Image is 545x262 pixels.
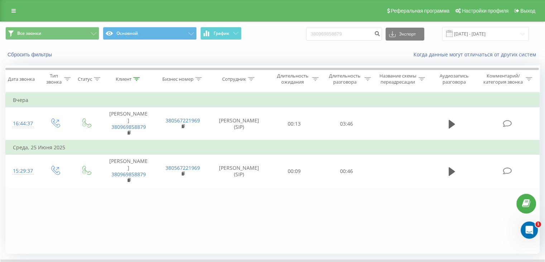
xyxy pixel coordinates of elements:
[8,76,35,82] div: Дата звонка
[162,76,193,82] div: Бизнес номер
[462,8,508,14] span: Настройки профиля
[210,155,268,188] td: [PERSON_NAME] (SIP)
[166,164,200,171] a: 380567221969
[210,107,268,140] td: [PERSON_NAME] (SIP)
[103,27,197,40] button: Основной
[268,107,320,140] td: 00:13
[320,155,372,188] td: 00:46
[45,73,62,85] div: Тип звонка
[166,117,200,124] a: 380567221969
[391,8,449,14] span: Реферальная программа
[222,76,246,82] div: Сотрудник
[413,51,540,58] a: Когда данные могут отличаться от других систем
[327,73,363,85] div: Длительность разговора
[320,107,372,140] td: 03:46
[101,107,156,140] td: [PERSON_NAME]
[214,31,229,36] span: График
[101,155,156,188] td: [PERSON_NAME]
[116,76,132,82] div: Клиент
[6,140,540,155] td: Среда, 25 Июня 2025
[268,155,320,188] td: 00:09
[521,221,538,239] iframe: Intercom live chat
[482,73,524,85] div: Комментарий/категория звонка
[6,93,540,107] td: Вчера
[5,27,99,40] button: Все звонки
[200,27,242,40] button: График
[520,8,535,14] span: Выход
[111,123,146,130] a: 380969858879
[5,51,56,58] button: Сбросить фильтры
[379,73,417,85] div: Название схемы переадресации
[78,76,92,82] div: Статус
[275,73,311,85] div: Длительность ожидания
[17,31,41,36] span: Все звонки
[535,221,541,227] span: 1
[111,171,146,178] a: 380969858879
[433,73,475,85] div: Аудиозапись разговора
[306,28,382,41] input: Поиск по номеру
[13,117,32,131] div: 16:44:37
[386,28,424,41] button: Экспорт
[13,164,32,178] div: 15:29:37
